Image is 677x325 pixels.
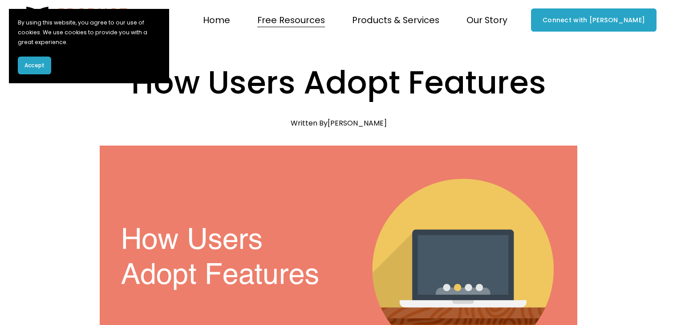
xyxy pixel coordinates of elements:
[531,8,657,32] a: Connect with [PERSON_NAME]
[257,12,325,29] a: folder dropdown
[466,12,507,29] a: folder dropdown
[20,7,129,33] img: Product Teacher
[203,12,230,29] a: Home
[328,118,387,128] a: [PERSON_NAME]
[24,61,45,69] span: Accept
[352,12,439,28] span: Products & Services
[9,9,169,83] section: Cookie banner
[291,119,387,127] div: Written By
[18,57,51,74] button: Accept
[257,12,325,28] span: Free Resources
[466,12,507,28] span: Our Story
[352,12,439,29] a: folder dropdown
[100,61,577,105] h1: How Users Adopt Features
[18,18,160,48] p: By using this website, you agree to our use of cookies. We use cookies to provide you with a grea...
